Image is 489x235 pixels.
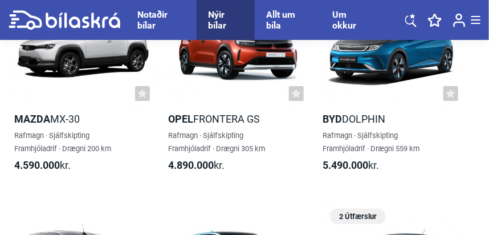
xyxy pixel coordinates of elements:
[137,9,185,31] a: Notaðir bílar
[169,159,214,171] b: 4.890.000
[266,9,310,31] a: Allt um bíla
[169,131,266,153] span: Rafmagn · Sjálfskipting Framhjóladrif · Drægni 305 km
[336,209,380,224] span: 2 Útfærslur
[14,159,71,172] span: kr.
[323,113,342,125] b: BYD
[323,131,419,153] span: Rafmagn · Sjálfskipting Framhjóladrif · Drægni 559 km
[14,131,111,153] span: Rafmagn · Sjálfskipting Framhjóladrif · Drægni 200 km
[14,159,60,171] b: 4.590.000
[166,112,310,125] h2: Frontera GS
[320,112,464,125] h2: Dolphin
[169,113,194,125] b: Opel
[14,113,50,125] b: Mazda
[11,112,156,125] h2: MX-30
[323,159,368,171] b: 5.490.000
[208,9,243,31] a: Nýir bílar
[453,13,466,27] img: user-login.svg
[333,9,371,31] a: Um okkur
[169,159,225,172] span: kr.
[323,159,379,172] span: kr.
